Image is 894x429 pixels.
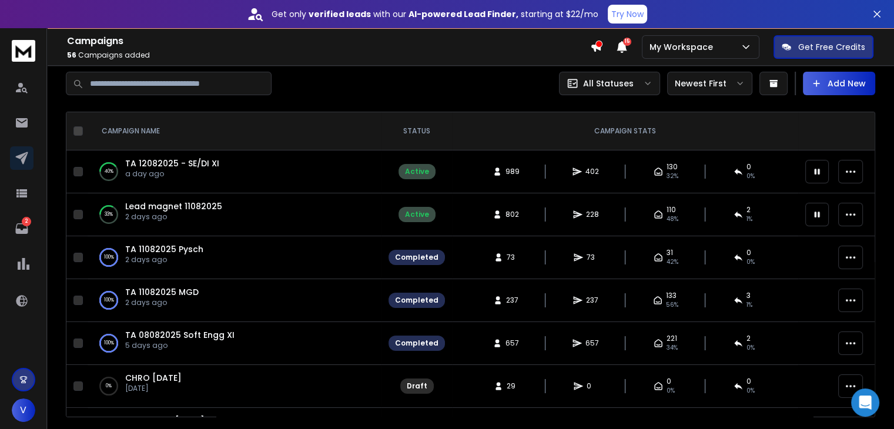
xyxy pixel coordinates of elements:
[395,338,438,348] div: Completed
[667,205,676,214] span: 110
[125,372,182,384] a: CHRO [DATE]
[405,210,429,219] div: Active
[12,398,35,422] button: V
[125,243,203,255] a: TA 11082025 Pysch
[125,298,199,307] p: 2 days ago
[125,329,235,341] a: TA 08082025 Soft Engg XI
[666,300,678,310] span: 56 %
[88,112,381,150] th: CAMPAIGN NAME
[649,41,718,53] p: My Workspace
[125,286,199,298] a: TA 11082025 MGD
[125,255,203,264] p: 2 days ago
[667,343,678,353] span: 34 %
[125,157,219,169] a: TA 12082025 - SE/DI XI
[587,253,598,262] span: 73
[125,341,235,350] p: 5 days ago
[667,72,752,95] button: Newest First
[125,384,182,393] p: [DATE]
[125,415,205,427] a: CXO + CTO [DATE]
[587,381,598,391] span: 0
[746,172,755,181] span: 0 %
[585,167,599,176] span: 402
[667,248,673,257] span: 31
[746,334,751,343] span: 2
[125,169,219,179] p: a day ago
[667,377,671,386] span: 0
[667,162,678,172] span: 130
[309,8,371,20] strong: verified leads
[104,294,114,306] p: 100 %
[88,193,381,236] td: 33%Lead magnet 110820252 days ago
[623,38,631,46] span: 15
[105,209,113,220] p: 33 %
[746,205,751,214] span: 2
[125,200,222,212] a: Lead magnet 11082025
[611,8,644,20] p: Try Now
[409,8,518,20] strong: AI-powered Lead Finder,
[746,257,755,267] span: 0 %
[746,248,751,257] span: 0
[67,34,590,48] h1: Campaigns
[407,381,427,391] div: Draft
[666,291,677,300] span: 133
[586,210,599,219] span: 228
[105,166,113,177] p: 40 %
[395,296,438,305] div: Completed
[88,236,381,279] td: 100%TA 11082025 Pysch2 days ago
[746,300,752,310] span: 1 %
[507,381,518,391] span: 29
[272,8,598,20] p: Get only with our starting at $22/mo
[746,386,755,396] span: 0%
[774,35,873,59] button: Get Free Credits
[798,41,865,53] p: Get Free Credits
[667,214,678,224] span: 48 %
[106,380,112,392] p: 0 %
[851,388,879,417] div: Open Intercom Messenger
[381,112,452,150] th: STATUS
[746,343,755,353] span: 0 %
[88,322,381,365] td: 100%TA 08082025 Soft Engg XI5 days ago
[88,150,381,193] td: 40%TA 12082025 - SE/DI XIa day ago
[67,50,76,60] span: 56
[586,296,598,305] span: 237
[505,210,519,219] span: 802
[667,386,675,396] span: 0%
[10,217,34,240] a: 2
[507,253,518,262] span: 73
[803,72,875,95] button: Add New
[583,78,634,89] p: All Statuses
[395,253,438,262] div: Completed
[88,279,381,322] td: 100%TA 11082025 MGD2 days ago
[585,338,599,348] span: 657
[405,167,429,176] div: Active
[505,338,519,348] span: 657
[746,214,752,224] span: 1 %
[88,365,381,408] td: 0%CHRO [DATE][DATE]
[506,296,518,305] span: 237
[104,337,114,349] p: 100 %
[746,377,751,386] span: 0
[746,162,751,172] span: 0
[12,40,35,62] img: logo
[505,167,520,176] span: 989
[125,212,222,222] p: 2 days ago
[104,252,114,263] p: 100 %
[667,172,678,181] span: 32 %
[22,217,31,226] p: 2
[667,257,678,267] span: 42 %
[452,112,798,150] th: CAMPAIGN STATS
[67,51,590,60] p: Campaigns added
[667,334,677,343] span: 221
[608,5,647,24] button: Try Now
[746,291,751,300] span: 3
